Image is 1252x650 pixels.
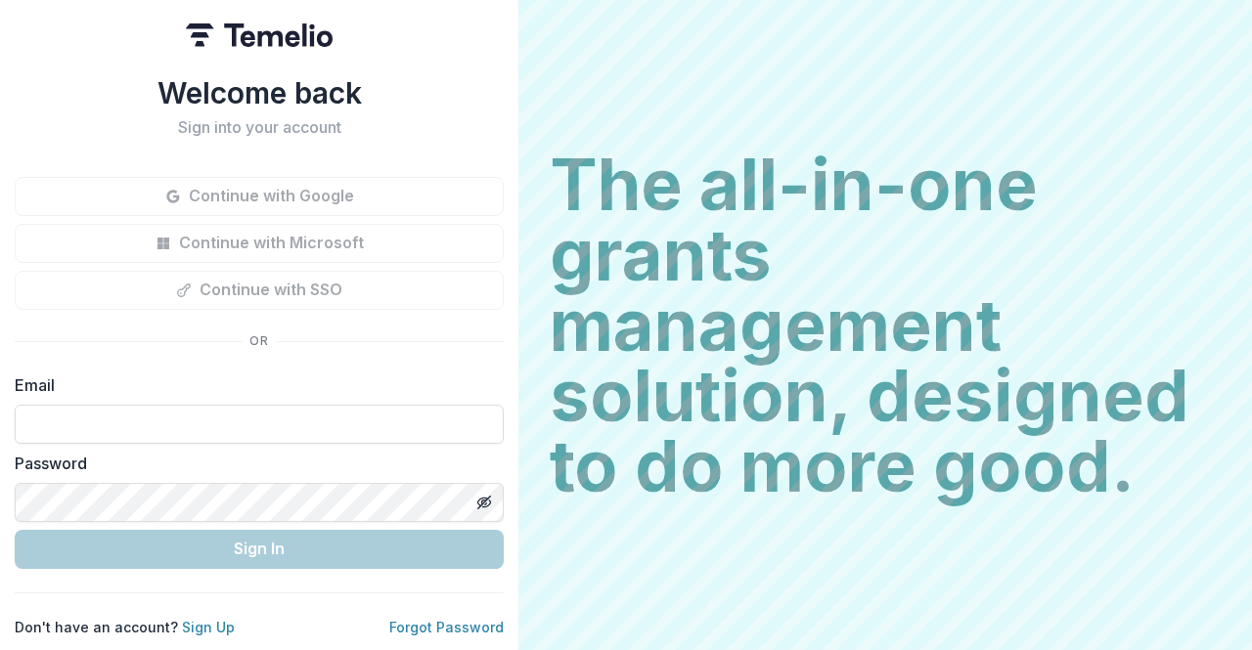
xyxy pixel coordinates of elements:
h2: Sign into your account [15,118,504,137]
label: Email [15,373,492,397]
img: Temelio [186,23,333,47]
button: Continue with SSO [15,271,504,310]
button: Continue with Google [15,177,504,216]
button: Sign In [15,530,504,569]
label: Password [15,452,492,475]
p: Don't have an account? [15,617,235,637]
h1: Welcome back [15,75,504,110]
button: Toggle password visibility [469,487,500,518]
a: Forgot Password [389,619,504,635]
button: Continue with Microsoft [15,224,504,263]
a: Sign Up [182,619,235,635]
